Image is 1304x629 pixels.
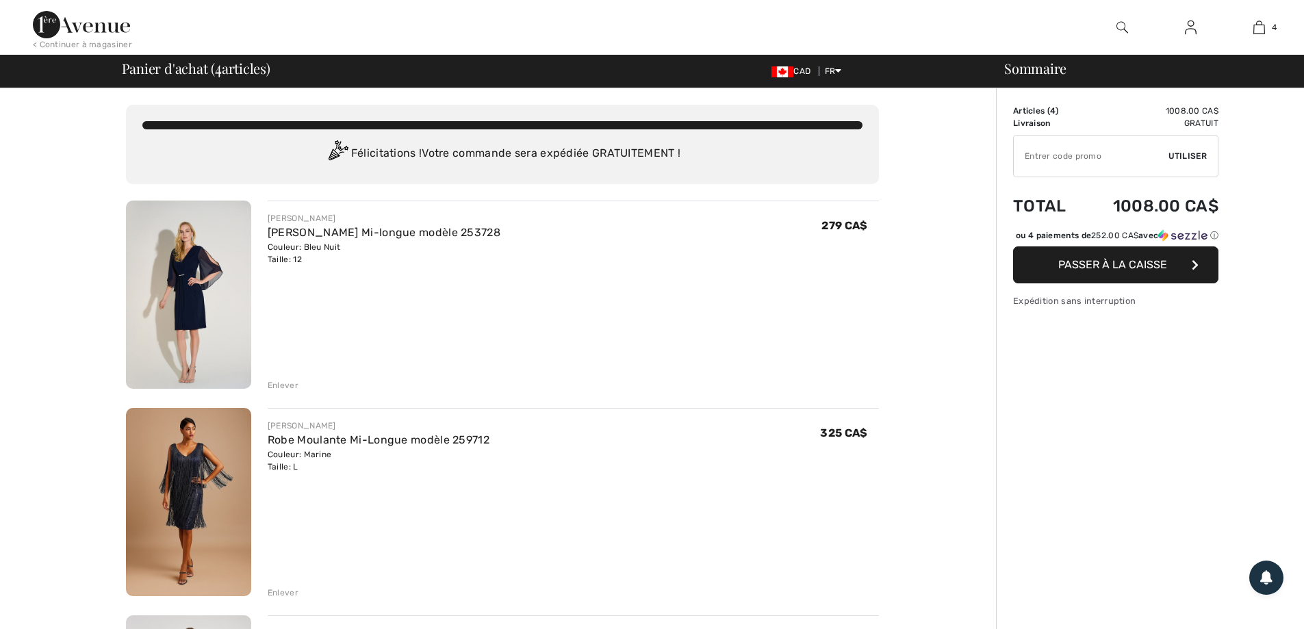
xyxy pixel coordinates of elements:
[1272,21,1277,34] span: 4
[821,219,867,232] span: 279 CA$
[126,201,251,389] img: Robe Portefeuille Mi-longue modèle 253728
[1013,117,1082,129] td: Livraison
[1225,19,1292,36] a: 4
[1013,229,1218,246] div: ou 4 paiements de252.00 CA$avecSezzle Cliquez pour en savoir plus sur Sezzle
[268,241,500,266] div: Couleur: Bleu Nuit Taille: 12
[268,226,500,239] a: [PERSON_NAME] Mi-longue modèle 253728
[1082,183,1218,229] td: 1008.00 CA$
[771,66,793,77] img: Canadian Dollar
[1174,19,1207,36] a: Se connecter
[825,66,842,76] span: FR
[1050,106,1056,116] span: 4
[1016,229,1218,242] div: ou 4 paiements de avec
[1013,246,1218,283] button: Passer à la caisse
[268,212,500,224] div: [PERSON_NAME]
[1168,150,1207,162] span: Utiliser
[268,379,298,391] div: Enlever
[1013,183,1082,229] td: Total
[126,408,251,596] img: Robe Moulante Mi-Longue modèle 259712
[1158,229,1207,242] img: Sezzle
[1185,19,1197,36] img: Mes infos
[1014,136,1168,177] input: Code promo
[820,426,867,439] span: 325 CA$
[268,420,489,432] div: [PERSON_NAME]
[1013,294,1218,307] div: Expédition sans interruption
[268,448,489,473] div: Couleur: Marine Taille: L
[215,58,222,76] span: 4
[1013,105,1082,117] td: Articles ( )
[1116,19,1128,36] img: recherche
[1082,117,1218,129] td: Gratuit
[1253,19,1265,36] img: Mon panier
[324,140,351,168] img: Congratulation2.svg
[1082,105,1218,117] td: 1008.00 CA$
[1058,258,1167,271] span: Passer à la caisse
[771,66,816,76] span: CAD
[988,62,1296,75] div: Sommaire
[33,38,132,51] div: < Continuer à magasiner
[33,11,130,38] img: 1ère Avenue
[122,62,270,75] span: Panier d'achat ( articles)
[1091,231,1138,240] span: 252.00 CA$
[268,433,489,446] a: Robe Moulante Mi-Longue modèle 259712
[142,140,862,168] div: Félicitations ! Votre commande sera expédiée GRATUITEMENT !
[268,587,298,599] div: Enlever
